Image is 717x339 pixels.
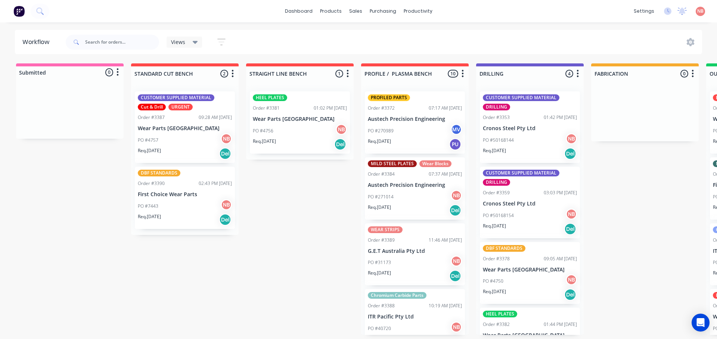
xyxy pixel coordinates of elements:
[368,270,391,276] p: Req. [DATE]
[429,237,462,244] div: 11:46 AM [DATE]
[253,116,347,122] p: Wear Parts [GEOGRAPHIC_DATA]
[368,105,395,112] div: Order #3372
[451,321,462,333] div: NB
[544,321,577,328] div: 01:44 PM [DATE]
[566,274,577,285] div: NB
[345,6,366,17] div: sales
[483,288,506,295] p: Req. [DATE]
[316,6,345,17] div: products
[253,128,273,134] p: PO #4756
[85,35,159,50] input: Search for orders...
[483,114,510,121] div: Order #3353
[697,8,704,15] span: NB
[483,311,517,317] div: HEEL PLATES
[138,191,232,198] p: First Choice Wear Parts
[368,116,462,122] p: Austech Precision Engineering
[564,148,576,160] div: Del
[483,104,510,110] div: DRILLING
[250,91,350,154] div: HEEL PLATESOrder #338101:02 PM [DATE]Wear Parts [GEOGRAPHIC_DATA]PO #4756NBReq.[DATE]Del
[138,203,158,210] p: PO #7443
[366,6,400,17] div: purchasing
[429,105,462,112] div: 07:17 AM [DATE]
[483,201,577,207] p: Cronos Steel Pty Ltd
[564,289,576,301] div: Del
[368,237,395,244] div: Order #3389
[449,270,461,282] div: Del
[368,248,462,254] p: G.E.T Australia Pty Ltd
[451,255,462,267] div: NB
[253,138,276,145] p: Req. [DATE]
[336,124,347,135] div: NB
[365,223,465,286] div: WEAR STRIPSOrder #338911:46 AM [DATE]G.E.T Australia Pty LtdPO #31173NBReq.[DATE]Del
[566,133,577,144] div: NB
[483,321,510,328] div: Order #3382
[138,170,180,176] div: DBF STANDARDS
[281,6,316,17] a: dashboard
[219,148,231,160] div: Del
[219,214,231,226] div: Del
[480,167,580,238] div: CUSTOMER SUPPLIED MATERIALDRILLINGOrder #335903:03 PM [DATE]Cronos Steel Pty LtdPO #50168154NBReq...
[368,194,394,200] p: PO #271014
[138,137,158,144] p: PO #4757
[314,105,347,112] div: 01:02 PM [DATE]
[368,314,462,320] p: ITR Pacific Pty Ltd
[483,245,525,252] div: DBF STANDARDS
[368,302,395,309] div: Order #3388
[483,125,577,132] p: Cronos Steel Pty Ltd
[483,170,559,176] div: CUSTOMER SUPPLIED MATERIAL
[449,204,461,216] div: Del
[365,91,465,154] div: PROFILED PARTSOrder #337207:17 AM [DATE]Austech Precision EngineeringPO #270989MVReq.[DATE]PU
[199,180,232,187] div: 02:43 PM [DATE]
[368,292,426,299] div: Chromium Carbide Parts
[368,259,391,266] p: PO #31173
[135,91,235,163] div: CUSTOMER SUPPLIED MATERIALCut & DrillURGENTOrder #338709:28 AM [DATE]Wear Parts [GEOGRAPHIC_DATA]...
[368,182,462,188] p: Austech Precision Engineering
[365,157,465,220] div: MILD STEEL PLATESWear BlocksOrder #338407:37 AM [DATE]Austech Precision EngineeringPO #271014NBRe...
[483,255,510,262] div: Order #3378
[483,332,577,339] p: Wear Parts [GEOGRAPHIC_DATA]
[483,267,577,273] p: Wear Parts [GEOGRAPHIC_DATA]
[480,242,580,304] div: DBF STANDARDSOrder #337809:05 AM [DATE]Wear Parts [GEOGRAPHIC_DATA]PO #4750NBReq.[DATE]Del
[544,114,577,121] div: 01:42 PM [DATE]
[429,171,462,178] div: 07:37 AM [DATE]
[483,189,510,196] div: Order #3359
[368,204,391,211] p: Req. [DATE]
[692,314,710,332] div: Open Intercom Messenger
[138,213,161,220] p: Req. [DATE]
[483,147,506,154] p: Req. [DATE]
[400,6,436,17] div: productivity
[221,133,232,144] div: NB
[135,167,235,229] div: DBF STANDARDSOrder #339002:43 PM [DATE]First Choice Wear PartsPO #7443NBReq.[DATE]Del
[334,138,346,150] div: Del
[483,278,503,285] p: PO #4750
[483,223,506,229] p: Req. [DATE]
[368,325,391,332] p: PO #40720
[171,38,185,46] span: Views
[368,171,395,178] div: Order #3384
[368,160,417,167] div: MILD STEEL PLATES
[138,180,165,187] div: Order #3390
[13,6,25,17] img: Factory
[368,138,391,145] p: Req. [DATE]
[564,223,576,235] div: Del
[253,94,287,101] div: HEEL PLATES
[22,38,53,47] div: Workflow
[253,105,280,112] div: Order #3381
[138,125,232,132] p: Wear Parts [GEOGRAPHIC_DATA]
[449,138,461,150] div: PU
[221,199,232,210] div: NB
[483,94,559,101] div: CUSTOMER SUPPLIED MATERIAL
[199,114,232,121] div: 09:28 AM [DATE]
[168,104,193,110] div: URGENT
[138,114,165,121] div: Order #3387
[483,137,514,144] p: PO #50168144
[451,124,462,135] div: MV
[544,189,577,196] div: 03:03 PM [DATE]
[138,104,166,110] div: Cut & Drill
[368,94,410,101] div: PROFILED PARTS
[429,302,462,309] div: 10:19 AM [DATE]
[566,208,577,220] div: NB
[630,6,658,17] div: settings
[138,94,214,101] div: CUSTOMER SUPPLIED MATERIAL
[138,147,161,154] p: Req. [DATE]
